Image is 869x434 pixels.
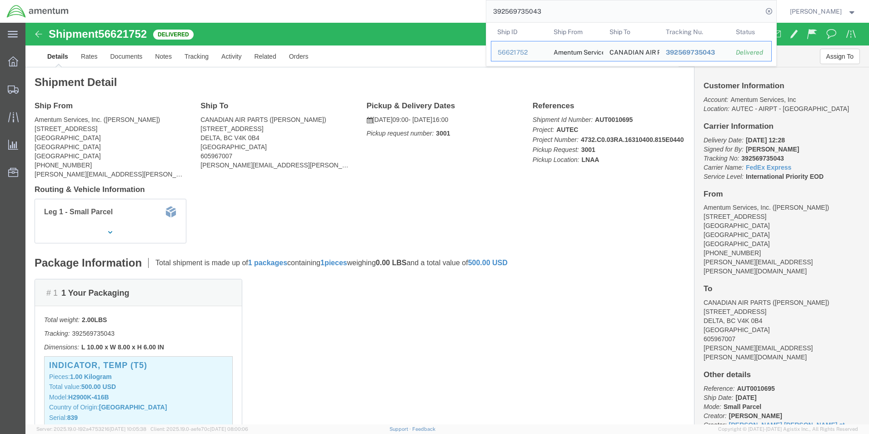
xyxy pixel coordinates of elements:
[729,23,772,41] th: Status
[412,426,435,432] a: Feedback
[110,426,146,432] span: [DATE] 10:05:38
[36,426,146,432] span: Server: 2025.19.0-192a4753216
[659,23,729,41] th: Tracking Nu.
[390,426,412,432] a: Support
[736,48,765,57] div: Delivered
[498,48,541,57] div: 56621752
[6,5,69,18] img: logo
[491,23,776,66] table: Search Results
[210,426,248,432] span: [DATE] 08:00:06
[609,41,653,61] div: CANADIAN AIR PARTS
[547,23,603,41] th: Ship From
[603,23,659,41] th: Ship To
[789,6,857,17] button: [PERSON_NAME]
[25,23,869,424] iframe: FS Legacy Container
[150,426,248,432] span: Client: 2025.19.0-aefe70c
[553,41,597,61] div: Amentum Services, Inc.
[491,23,547,41] th: Ship ID
[486,0,763,22] input: Search for shipment number, reference number
[718,425,858,433] span: Copyright © [DATE]-[DATE] Agistix Inc., All Rights Reserved
[665,49,714,56] span: 392569735043
[665,48,723,57] div: 392569735043
[790,6,842,16] span: Charles Grant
